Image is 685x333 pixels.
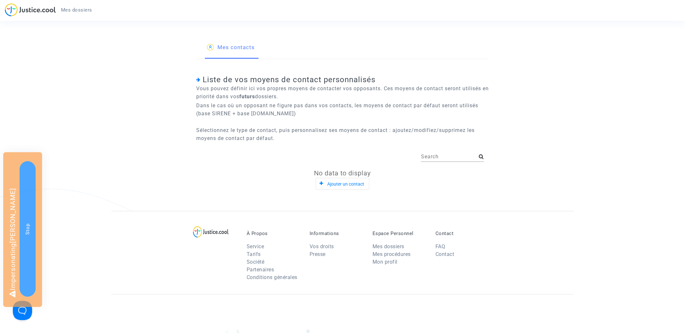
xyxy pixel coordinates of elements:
img: jc-logo.svg [5,3,56,16]
p: Sélectionnez le type de contact, puis personnalisez ses moyens de contact : ajoutez/modifiez/supp... [196,126,489,142]
iframe: Help Scout Beacon - Open [13,301,32,320]
p: Espace Personnel [373,231,426,236]
a: Vos droits [310,243,334,250]
a: Tarifs [247,251,261,257]
p: Contact [435,231,489,236]
a: Mon profil [373,259,398,265]
a: Contact [435,251,454,257]
a: Conditions générales [247,274,297,280]
a: Service [247,243,264,250]
p: À Propos [247,231,300,236]
a: Presse [310,251,326,257]
button: Ajouter un contact [316,178,369,190]
a: Partenaires [247,267,274,273]
span: Ajouter un contact [327,181,364,187]
a: Mes contacts [206,37,255,59]
b: futurs [239,93,255,100]
p: Informations [310,231,363,236]
p: Vous pouvez définir ici vos propres moyens de contacter vos opposants. Ces moyens de contact sero... [196,84,489,101]
a: Société [247,259,265,265]
img: logo-lg.svg [193,226,229,238]
a: Mes dossiers [373,243,404,250]
a: Mes dossiers [56,5,97,15]
div: Impersonating [3,152,42,307]
a: Mes procédures [373,251,411,257]
span: Stop [25,223,31,234]
span: Mes dossiers [61,7,92,13]
span: Liste de vos moyens de contact personnalisés [203,75,375,84]
a: FAQ [435,243,445,250]
img: icon-user.svg [206,43,215,52]
button: Stop [20,161,36,297]
p: Dans le cas où un opposant ne figure pas dans vos contacts, les moyens de contact par défaut sero... [196,101,489,118]
div: No data to display [196,168,489,178]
